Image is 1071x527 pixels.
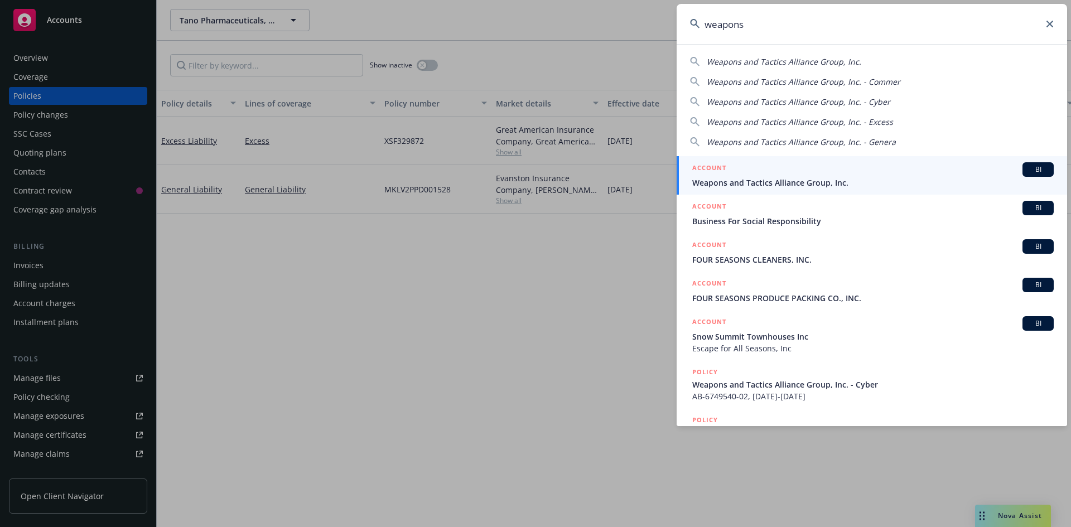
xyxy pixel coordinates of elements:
[707,117,893,127] span: Weapons and Tactics Alliance Group, Inc. - Excess
[677,156,1067,195] a: ACCOUNTBIWeapons and Tactics Alliance Group, Inc.
[692,316,726,330] h5: ACCOUNT
[707,96,890,107] span: Weapons and Tactics Alliance Group, Inc. - Cyber
[692,254,1054,265] span: FOUR SEASONS CLEANERS, INC.
[1027,241,1049,252] span: BI
[677,408,1067,456] a: POLICY
[692,278,726,291] h5: ACCOUNT
[677,272,1067,310] a: ACCOUNTBIFOUR SEASONS PRODUCE PACKING CO., INC.
[1027,280,1049,290] span: BI
[692,292,1054,304] span: FOUR SEASONS PRODUCE PACKING CO., INC.
[1027,318,1049,328] span: BI
[707,76,900,87] span: Weapons and Tactics Alliance Group, Inc. - Commer
[677,4,1067,44] input: Search...
[692,414,718,426] h5: POLICY
[692,177,1054,188] span: Weapons and Tactics Alliance Group, Inc.
[677,195,1067,233] a: ACCOUNTBIBusiness For Social Responsibility
[677,233,1067,272] a: ACCOUNTBIFOUR SEASONS CLEANERS, INC.
[692,342,1054,354] span: Escape for All Seasons, Inc
[692,366,718,378] h5: POLICY
[692,215,1054,227] span: Business For Social Responsibility
[692,379,1054,390] span: Weapons and Tactics Alliance Group, Inc. - Cyber
[1027,203,1049,213] span: BI
[692,239,726,253] h5: ACCOUNT
[707,56,861,67] span: Weapons and Tactics Alliance Group, Inc.
[677,310,1067,360] a: ACCOUNTBISnow Summit Townhouses IncEscape for All Seasons, Inc
[692,201,726,214] h5: ACCOUNT
[677,360,1067,408] a: POLICYWeapons and Tactics Alliance Group, Inc. - CyberAB-6749540-02, [DATE]-[DATE]
[692,390,1054,402] span: AB-6749540-02, [DATE]-[DATE]
[707,137,896,147] span: Weapons and Tactics Alliance Group, Inc. - Genera
[692,331,1054,342] span: Snow Summit Townhouses Inc
[1027,165,1049,175] span: BI
[692,162,726,176] h5: ACCOUNT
